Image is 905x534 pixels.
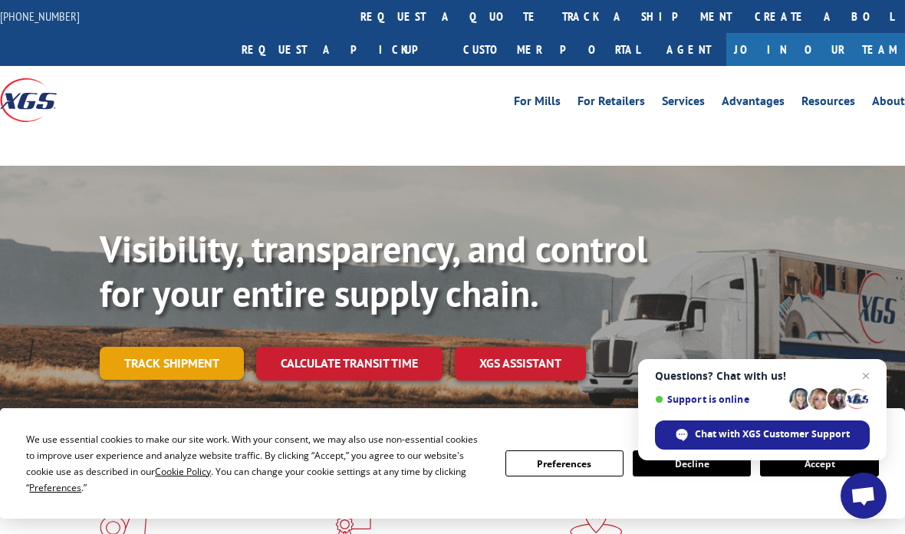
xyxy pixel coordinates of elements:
[651,33,726,66] a: Agent
[29,481,81,494] span: Preferences
[100,347,244,379] a: Track shipment
[655,394,784,405] span: Support is online
[505,450,624,476] button: Preferences
[100,225,647,317] b: Visibility, transparency, and control for your entire supply chain.
[578,95,645,112] a: For Retailers
[514,95,561,112] a: For Mills
[872,95,905,112] a: About
[726,33,905,66] a: Join Our Team
[655,370,870,382] span: Questions? Chat with us!
[155,465,211,478] span: Cookie Policy
[801,95,855,112] a: Resources
[455,347,586,380] a: XGS ASSISTANT
[841,473,887,519] div: Open chat
[256,347,443,380] a: Calculate transit time
[760,450,878,476] button: Accept
[452,33,651,66] a: Customer Portal
[695,427,850,441] span: Chat with XGS Customer Support
[662,95,705,112] a: Services
[655,420,870,450] div: Chat with XGS Customer Support
[230,33,452,66] a: Request a pickup
[26,431,486,496] div: We use essential cookies to make our site work. With your consent, we may also use non-essential ...
[633,450,751,476] button: Decline
[857,367,875,385] span: Close chat
[722,95,785,112] a: Advantages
